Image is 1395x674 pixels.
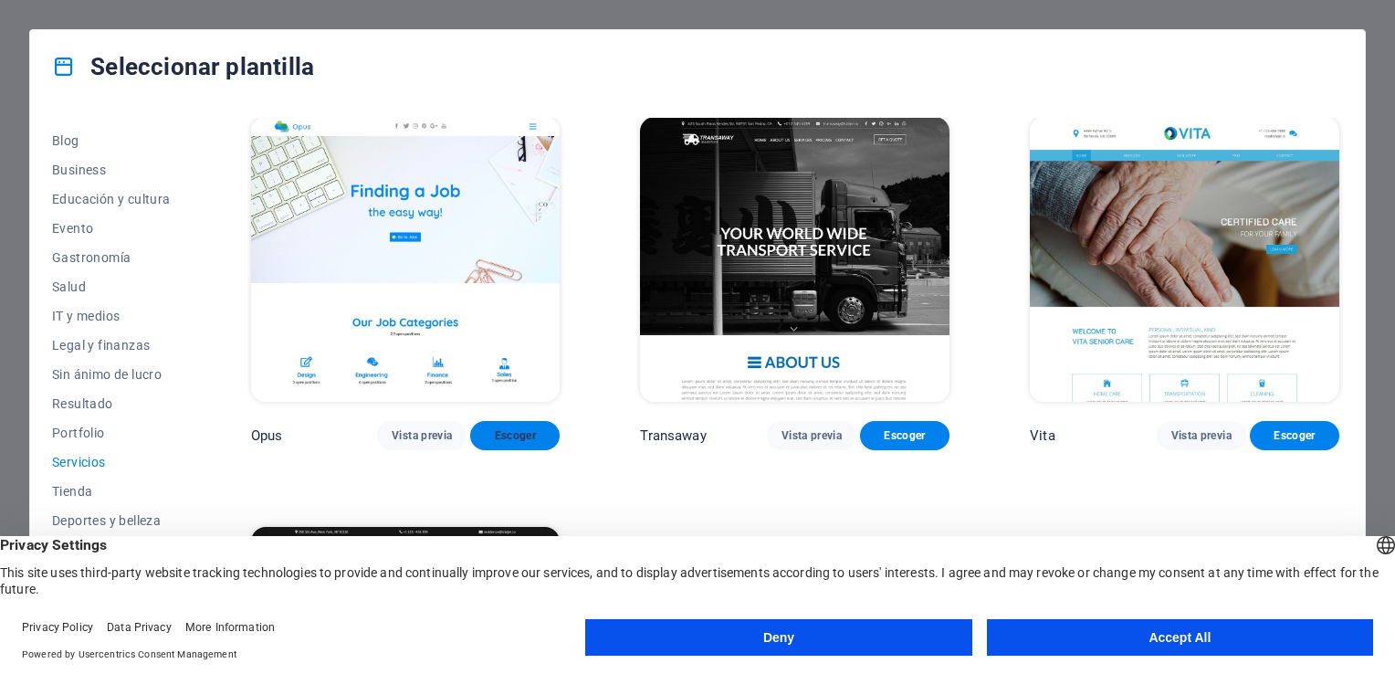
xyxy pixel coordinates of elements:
[52,221,171,236] span: Evento
[52,484,171,499] span: Tienda
[640,427,706,445] p: Transaway
[52,448,171,477] button: Servicios
[52,163,171,177] span: Business
[52,192,171,206] span: Educación y cultura
[52,513,171,528] span: Deportes y belleza
[52,243,171,272] button: Gastronomía
[52,52,314,81] h4: Seleccionar plantilla
[1264,428,1325,443] span: Escoger
[52,155,171,184] button: Business
[875,428,935,443] span: Escoger
[860,421,949,450] button: Escoger
[392,428,452,443] span: Vista previa
[52,389,171,418] button: Resultado
[52,331,171,360] button: Legal y finanzas
[781,428,842,443] span: Vista previa
[1250,421,1339,450] button: Escoger
[52,250,171,265] span: Gastronomía
[52,506,171,535] button: Deportes y belleza
[52,133,171,148] span: Blog
[52,360,171,389] button: Sin ánimo de lucro
[52,396,171,411] span: Resultado
[52,184,171,214] button: Educación y cultura
[52,477,171,506] button: Tienda
[52,301,171,331] button: IT y medios
[52,279,171,294] span: Salud
[52,367,171,382] span: Sin ánimo de lucro
[640,117,949,402] img: Transaway
[52,418,171,448] button: Portfolio
[251,427,283,445] p: Opus
[470,421,560,450] button: Escoger
[52,126,171,155] button: Blog
[52,338,171,353] span: Legal y finanzas
[1171,428,1232,443] span: Vista previa
[377,421,467,450] button: Vista previa
[52,272,171,301] button: Salud
[1157,421,1246,450] button: Vista previa
[52,455,171,469] span: Servicios
[767,421,856,450] button: Vista previa
[52,426,171,440] span: Portfolio
[485,428,545,443] span: Escoger
[52,214,171,243] button: Evento
[52,309,171,323] span: IT y medios
[251,117,561,402] img: Opus
[1030,427,1055,445] p: Vita
[52,535,171,564] button: Comercios
[1030,117,1339,402] img: Vita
